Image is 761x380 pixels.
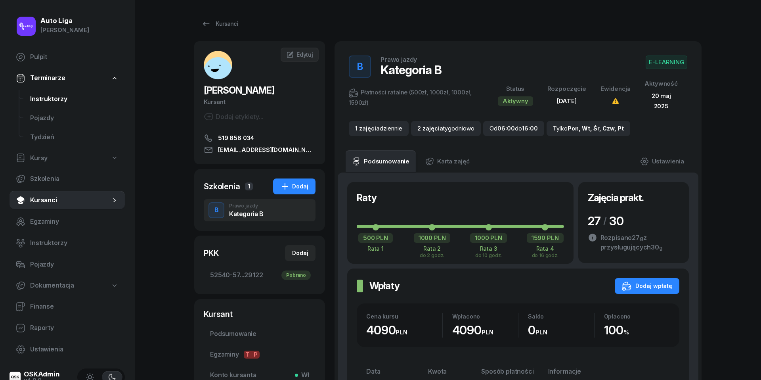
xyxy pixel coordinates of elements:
[30,153,48,163] span: Kursy
[208,202,224,218] button: B
[292,248,308,258] div: Dodaj
[10,69,125,87] a: Terminarze
[452,313,518,320] div: Wpłacono
[498,96,533,106] div: Aktywny
[211,203,222,217] div: B
[24,128,125,147] a: Tydzień
[528,323,594,338] div: 0
[482,328,493,336] small: PLN
[498,84,533,94] div: Status
[30,113,119,123] span: Pojazdy
[30,94,119,104] span: Instruktorzy
[204,309,315,320] div: Kursant
[366,313,442,320] div: Cena kursu
[396,328,407,336] small: PLN
[354,59,366,75] div: B
[204,84,274,96] span: [PERSON_NAME]
[194,16,245,32] a: Kursanci
[346,150,416,173] a: Podsumowanie
[369,280,400,292] h2: Wpłaty
[609,214,624,228] span: 30
[452,323,518,338] div: 4090
[30,301,119,312] span: Finanse
[651,243,663,251] span: 30
[10,255,125,274] a: Pojazdy
[526,245,564,252] div: Rata 4
[357,192,377,204] h2: Raty
[252,351,260,359] span: P
[470,252,507,258] div: do 10 godz.
[245,182,253,190] span: 1
[527,233,564,243] div: 1590 PLN
[600,84,631,94] div: Ewidencja
[603,215,607,227] div: /
[644,79,678,89] div: Aktywność
[380,56,417,63] div: Prawo jazdy
[204,112,264,121] button: Dodaj etykiety...
[244,351,252,359] span: T
[380,63,442,77] div: Kategoria B
[588,192,644,204] h2: Zajęcia prakt.
[40,25,89,35] div: [PERSON_NAME]
[204,181,240,192] div: Szkolenia
[201,19,238,29] div: Kursanci
[632,234,643,242] span: 27
[366,323,442,338] div: 4090
[30,259,119,270] span: Pojazdy
[204,266,315,285] a: 52540-57...29122Pobrano
[281,271,311,280] div: Pobrano
[40,17,89,24] div: Auto Liga
[470,245,507,252] div: Rata 3
[634,150,690,173] a: Ustawienia
[281,48,319,62] a: Edytuj
[30,217,119,227] span: Egzaminy
[535,328,547,336] small: PLN
[210,270,309,280] span: 52540-57...29122
[30,323,119,333] span: Raporty
[413,252,451,258] div: do 2 godz.
[30,174,119,184] span: Szkolenia
[588,214,601,228] span: 27
[24,371,60,378] div: OSKAdmin
[30,73,65,83] span: Terminarze
[644,91,678,111] div: 20 maj 2025
[24,109,125,128] a: Pojazdy
[640,235,643,241] small: g
[10,276,125,295] a: Dokumentacja
[547,84,586,94] div: Rozpoczęcie
[285,245,315,261] button: Dodaj
[229,203,264,208] div: Prawo jazdy
[204,345,315,364] a: EgzaminyTP
[646,56,687,69] button: E-LEARNING
[296,51,313,58] span: Edytuj
[210,349,309,360] span: Egzaminy
[10,340,125,359] a: Ustawienia
[413,245,451,252] div: Rata 2
[10,48,125,67] a: Pulpit
[600,233,679,252] div: Rozpisano z przysługujących
[280,182,308,191] div: Dodaj
[10,169,125,188] a: Szkolenia
[30,132,119,142] span: Tydzień
[349,87,479,108] div: Płatności ratalne (500zł, 1000zł, 1000zł, 1590zł)
[204,133,315,143] a: 519 856 034
[30,344,119,355] span: Ustawienia
[528,313,594,320] div: Saldo
[604,313,670,320] div: Opłacono
[204,145,315,155] a: [EMAIL_ADDRESS][DOMAIN_NAME]
[273,178,315,194] button: Dodaj
[357,245,394,252] div: Rata 1
[419,150,476,173] a: Karta zajęć
[470,233,507,243] div: 1000 PLN
[10,319,125,338] a: Raporty
[623,328,629,336] small: %
[30,238,119,248] span: Instruktorzy
[218,133,254,143] span: 519 856 034
[358,233,393,243] div: 500 PLN
[24,90,125,109] a: Instruktorzy
[557,97,577,105] span: [DATE]
[229,211,264,217] div: Kategoria B
[30,280,74,291] span: Dokumentacja
[204,97,315,107] div: Kursant
[218,145,315,155] span: [EMAIL_ADDRESS][DOMAIN_NAME]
